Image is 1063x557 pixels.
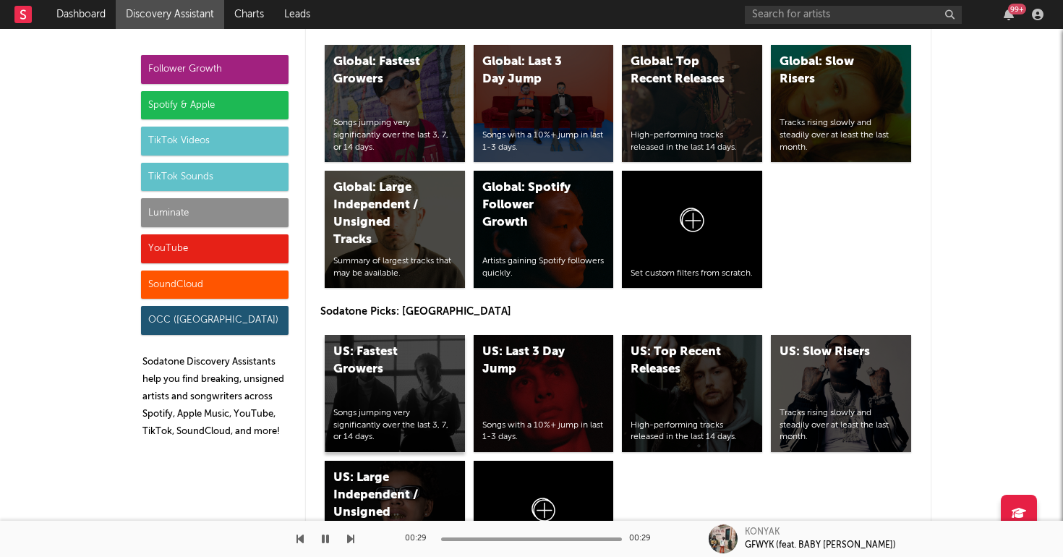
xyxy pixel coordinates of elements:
[780,117,902,153] div: Tracks rising slowly and steadily over at least the last month.
[771,45,911,162] a: Global: Slow RisersTracks rising slowly and steadily over at least the last month.
[1004,9,1014,20] button: 99+
[141,271,289,299] div: SoundCloud
[631,344,729,378] div: US: Top Recent Releases
[780,344,878,361] div: US: Slow Risers
[141,55,289,84] div: Follower Growth
[482,420,605,444] div: Songs with a 10%+ jump in last 1-3 days.
[1008,4,1026,14] div: 99 +
[474,45,614,162] a: Global: Last 3 Day JumpSongs with a 10%+ jump in last 1-3 days.
[745,6,962,24] input: Search for artists
[333,407,456,443] div: Songs jumping very significantly over the last 3, 7, or 14 days.
[333,344,432,378] div: US: Fastest Growers
[631,129,754,154] div: High-performing tracks released in the last 14 days.
[333,179,432,249] div: Global: Large Independent / Unsigned Tracks
[141,306,289,335] div: OCC ([GEOGRAPHIC_DATA])
[482,255,605,280] div: Artists gaining Spotify followers quickly.
[745,526,780,539] div: KONYAK
[629,530,658,548] div: 00:29
[333,54,432,88] div: Global: Fastest Growers
[631,54,729,88] div: Global: Top Recent Releases
[333,469,432,539] div: US: Large Independent / Unsigned Tracks
[325,335,465,452] a: US: Fastest GrowersSongs jumping very significantly over the last 3, 7, or 14 days.
[482,129,605,154] div: Songs with a 10%+ jump in last 1-3 days.
[333,117,456,153] div: Songs jumping very significantly over the last 3, 7, or 14 days.
[141,127,289,156] div: TikTok Videos
[474,335,614,452] a: US: Last 3 Day JumpSongs with a 10%+ jump in last 1-3 days.
[622,335,762,452] a: US: Top Recent ReleasesHigh-performing tracks released in the last 14 days.
[141,234,289,263] div: YouTube
[141,91,289,120] div: Spotify & Apple
[631,420,754,444] div: High-performing tracks released in the last 14 days.
[622,171,762,288] a: Set custom filters from scratch.
[320,303,916,320] p: Sodatone Picks: [GEOGRAPHIC_DATA]
[333,255,456,280] div: Summary of largest tracks that may be available.
[622,45,762,162] a: Global: Top Recent ReleasesHigh-performing tracks released in the last 14 days.
[325,45,465,162] a: Global: Fastest GrowersSongs jumping very significantly over the last 3, 7, or 14 days.
[771,335,911,452] a: US: Slow RisersTracks rising slowly and steadily over at least the last month.
[141,198,289,227] div: Luminate
[780,54,878,88] div: Global: Slow Risers
[780,407,902,443] div: Tracks rising slowly and steadily over at least the last month.
[325,171,465,288] a: Global: Large Independent / Unsigned TracksSummary of largest tracks that may be available.
[482,179,581,231] div: Global: Spotify Follower Growth
[631,268,754,280] div: Set custom filters from scratch.
[745,539,896,552] div: GFWYK (feat. BABY [PERSON_NAME])
[142,354,289,441] p: Sodatone Discovery Assistants help you find breaking, unsigned artists and songwriters across Spo...
[482,54,581,88] div: Global: Last 3 Day Jump
[405,530,434,548] div: 00:29
[474,171,614,288] a: Global: Spotify Follower GrowthArtists gaining Spotify followers quickly.
[141,163,289,192] div: TikTok Sounds
[482,344,581,378] div: US: Last 3 Day Jump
